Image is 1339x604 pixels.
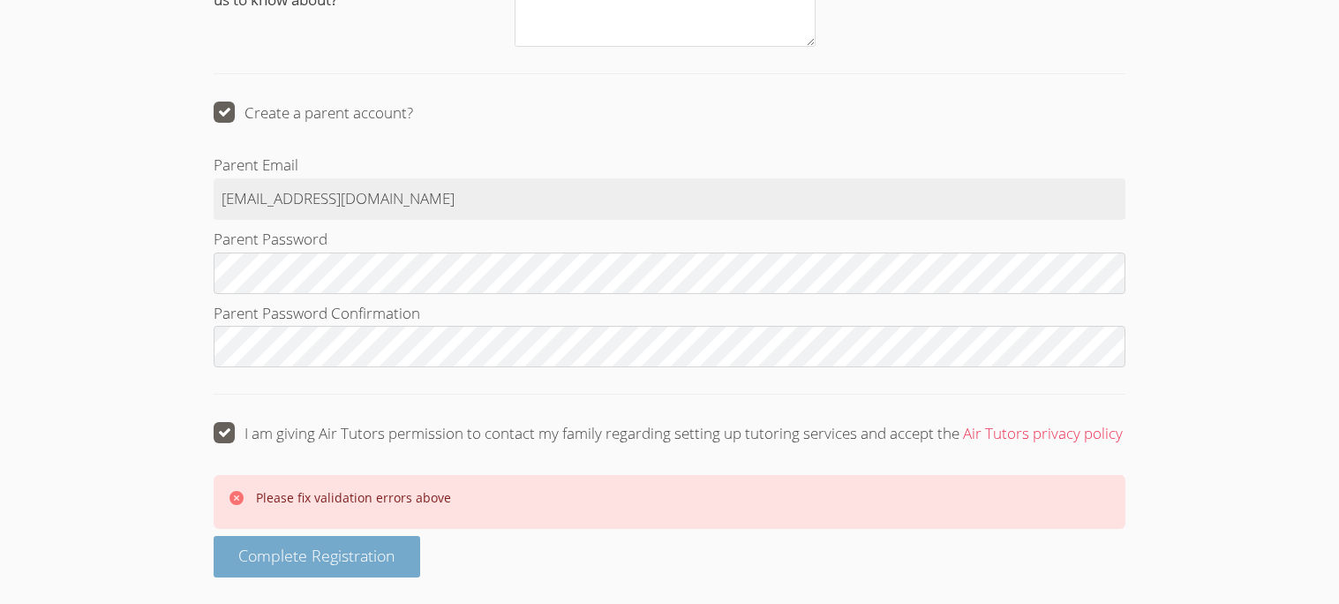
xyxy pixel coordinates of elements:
[963,423,1123,443] a: Air Tutors privacy policy
[214,155,298,175] span: Parent Email
[214,229,327,249] span: Parent Password
[238,545,395,566] span: Complete Registration
[214,102,413,125] label: Create a parent account?
[214,536,420,578] button: Complete Registration
[214,178,1125,220] input: Parent Email
[214,253,1125,294] input: Parent Password
[214,303,420,323] span: Parent Password Confirmation
[214,326,1125,367] input: Parent Password Confirmation
[256,489,451,507] div: Please fix validation errors above
[214,422,1123,445] label: I am giving Air Tutors permission to contact my family regarding setting up tutoring services and...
